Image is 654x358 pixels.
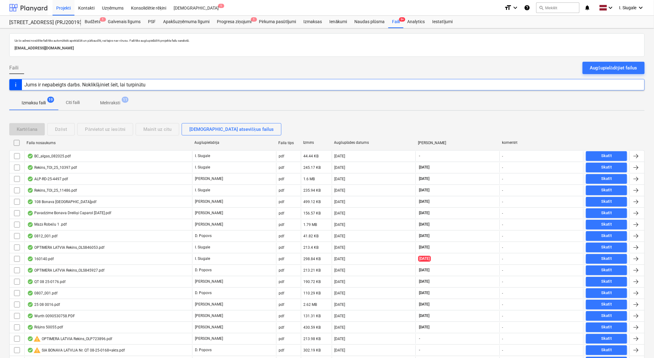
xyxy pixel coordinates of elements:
button: Skatīt [586,323,627,332]
div: Ienākumi [326,16,351,28]
div: pdf [279,325,285,330]
div: [DATE] [335,348,345,352]
div: pdf [279,200,285,204]
div: - [502,188,503,193]
div: Skatīt [601,152,612,160]
p: I. Siugale [195,165,210,170]
span: - [418,336,421,341]
span: [DATE] [418,165,430,170]
div: OCR pabeigts [27,177,33,181]
button: Skatīt [586,208,627,218]
div: Skatīt [601,164,612,171]
div: 160140.pdf [27,256,54,261]
span: [DATE] [418,233,430,239]
div: Augšupielādējiet failus [590,64,637,72]
p: I. Siugale [195,245,210,250]
div: Skatīt [601,347,612,354]
p: [PERSON_NAME] [195,336,223,341]
div: Skatīt [601,221,612,228]
div: 213.98 KB [304,337,321,341]
div: 0812_001.pdf [27,234,57,239]
i: notifications [584,4,591,11]
a: Pirkuma pasūtījumi [255,16,300,28]
div: - [502,234,503,238]
button: Skatīt [586,334,627,344]
div: SIA BONAVA LATVIJA Nr. QT 08-25-0168+akts.pdf [27,347,125,354]
div: Jums ir nepabeigts darbs. Noklikšķiniet šeit, lai turpinātu [24,82,146,88]
a: Iestatījumi [428,16,456,28]
div: Skatīt [601,278,612,285]
button: Skatīt [586,265,627,275]
div: Rekins_TOI_25_11486.pdf [27,188,77,193]
div: 298.84 KB [304,257,321,261]
div: 131.31 KB [304,314,321,318]
div: 108 Bonava [GEOGRAPHIC_DATA]pdf [27,199,96,204]
span: 1 [100,17,106,22]
div: Progresa ziņojumi [213,16,255,28]
p: [PERSON_NAME] [195,210,223,216]
div: [DATE] [335,314,345,318]
div: - [502,325,503,330]
div: OCR pabeigts [27,199,33,204]
div: OCR pabeigts [27,188,33,193]
p: Citi faili [65,99,80,106]
span: [DATE] [418,313,430,318]
div: - [502,280,503,284]
div: pdf [279,314,285,318]
a: Faili9+ [388,16,403,28]
p: I. Siugale [195,153,210,159]
div: Skatīt [601,267,612,274]
div: [DATE] [335,280,345,284]
p: [EMAIL_ADDRESS][DOMAIN_NAME] [15,45,639,52]
p: Uz šo adresi nosūtītie faili tiks automātiski apstrādāti un pārbaudīti, vai tajos nav vīrusu. Fai... [15,39,639,43]
div: 245.17 KB [304,165,321,170]
span: [DATE] [418,199,430,204]
button: Skatīt [586,151,627,161]
div: - [502,177,503,181]
div: - [502,154,503,158]
button: Skatīt [586,288,627,298]
span: - [418,348,421,353]
div: OCR pabeigts [27,256,33,261]
div: - [502,302,503,307]
div: [DATE] [335,154,345,158]
button: Skatīt [586,185,627,195]
div: Rēķins 50055.pdf [27,325,63,330]
div: - [502,211,503,215]
div: Chat Widget [623,328,654,358]
div: pdf [279,165,285,170]
div: 41.82 KB [304,234,319,238]
div: [DATE] [335,200,345,204]
a: Naudas plūsma [351,16,389,28]
div: OCR pabeigts [27,154,33,159]
div: QT 08 25-0176.pdf [27,279,65,284]
div: OCR pabeigts [27,348,33,353]
div: Apakšuzņēmuma līgumi [159,16,213,28]
p: D. Popovs [195,290,212,296]
div: Izmaksas [300,16,326,28]
span: [DATE] [418,245,430,250]
div: pdf [279,154,285,158]
div: pdf [279,223,285,227]
div: OCR pabeigts [27,268,33,273]
div: Faila tips [279,141,298,145]
button: Meklēt [536,2,580,13]
div: Skatīt [601,324,612,331]
button: Skatīt [586,300,627,310]
div: [DATE] [335,325,345,330]
span: [DATE] [418,176,430,181]
div: Skatīt [601,210,612,217]
div: 430.59 KB [304,325,321,330]
div: pdf [279,337,285,341]
div: Skatīt [601,232,612,239]
a: Galvenais līgums [104,16,144,28]
button: [DEMOGRAPHIC_DATA] atsevišķus failus [182,123,281,135]
div: Analytics [403,16,428,28]
div: [DATE] [335,257,345,261]
p: [PERSON_NAME] [195,279,223,284]
div: 44.44 KB [304,154,319,158]
div: pdf [279,291,285,295]
p: Melnraksti [100,100,120,106]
